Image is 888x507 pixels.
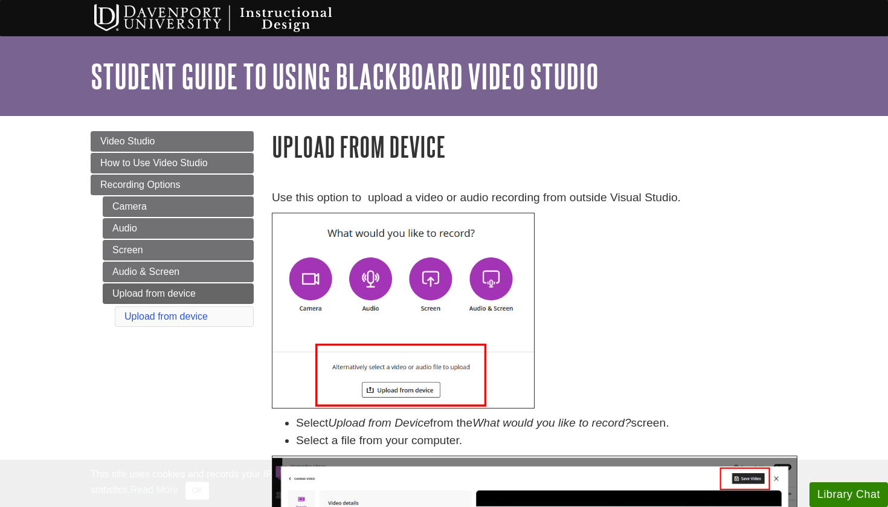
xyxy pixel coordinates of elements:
p: Use this option to upload a video or audio recording from outside Visual Studio. [272,189,797,207]
a: Audio [103,218,254,239]
img: recording options [272,213,535,409]
img: Davenport University Instructional Design [85,3,375,33]
a: Video Studio [91,131,254,152]
button: Close [185,482,209,500]
h1: Upload from device [272,131,797,162]
a: Upload from device [103,283,254,304]
span: Recording Options [100,179,181,190]
a: Camera [103,196,254,217]
span: Video Studio [100,136,155,146]
li: Select a file from your computer. [296,432,797,450]
a: Upload from device [124,311,208,321]
a: Screen [103,240,254,260]
a: Audio & Screen [103,262,254,282]
a: Recording Options [91,175,254,195]
em: Upload from Device [328,416,430,429]
a: Student Guide to Using Blackboard Video Studio [91,57,599,95]
a: How to Use Video Studio [91,153,254,173]
span: How to Use Video Studio [100,158,208,168]
li: Select from the screen. [296,415,797,432]
div: Guide Page Menu [91,131,254,329]
button: Library Chat [809,482,888,507]
div: This site uses cookies and records your IP address for usage statistics. Additionally, we use Goo... [91,467,797,500]
a: Read More [130,485,178,495]
em: What would you like to record? [472,416,631,429]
